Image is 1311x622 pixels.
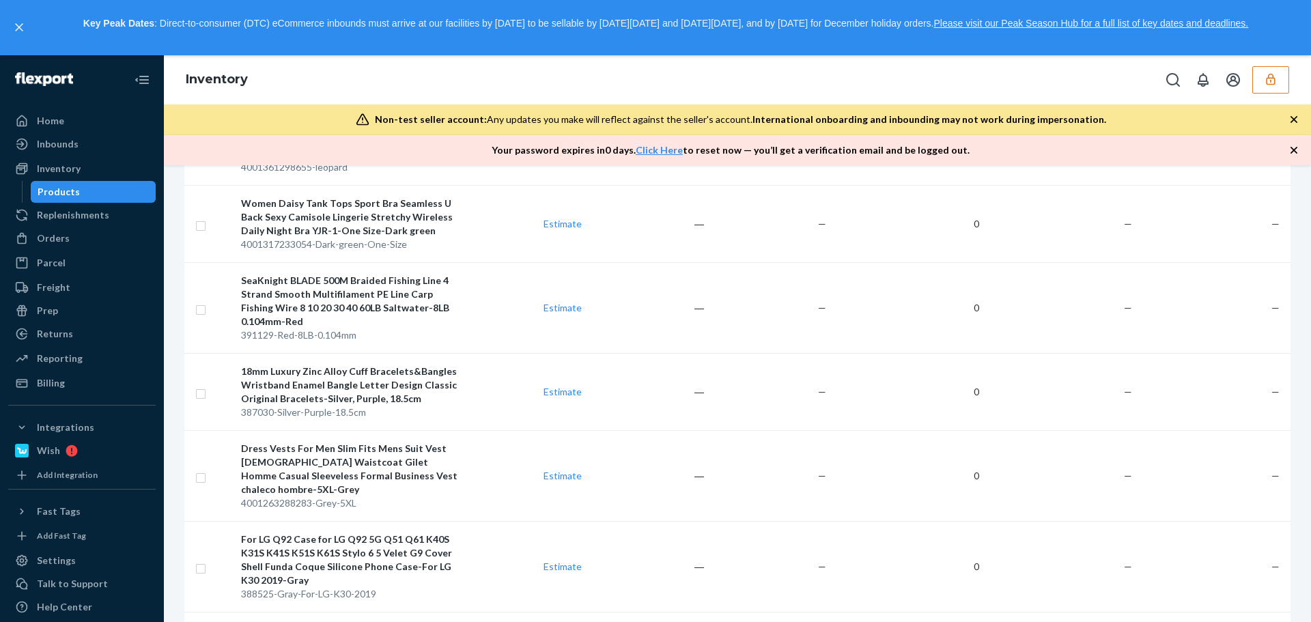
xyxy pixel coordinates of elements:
[1271,302,1280,313] span: —
[8,227,156,249] a: Orders
[492,143,970,157] p: Your password expires in 0 days . to reset now — you’ll get a verification email and be logged out.
[241,533,460,587] div: For LG Q92 Case for LG Q92 5G Q51 Q61 K40S K31S K41S K51S K61S Stylo 6 5 Velet G9 Cover Shell Fun...
[128,66,156,94] button: Close Navigation
[38,185,80,199] div: Products
[37,530,86,541] div: Add Fast Tag
[1124,470,1132,481] span: —
[1124,218,1132,229] span: —
[1271,386,1280,397] span: —
[8,277,156,298] a: Freight
[1159,66,1187,94] button: Open Search Box
[587,522,709,612] td: ―
[375,113,1106,126] div: Any updates you make will reflect against the seller's account.
[186,72,248,87] a: Inventory
[1220,66,1247,94] button: Open account menu
[37,162,81,175] div: Inventory
[818,302,826,313] span: —
[12,20,26,34] button: close,
[8,528,156,544] a: Add Fast Tag
[8,416,156,438] button: Integrations
[544,302,582,313] a: Estimate
[241,587,460,601] div: 388525-Gray-For-LG-K30-2019
[1271,561,1280,572] span: —
[241,406,460,419] div: 387030-Silver-Purple-18.5cm
[818,561,826,572] span: —
[37,577,108,591] div: Talk to Support
[752,113,1106,125] span: International onboarding and inbounding may not work during impersonation.
[241,274,460,328] div: SeaKnight BLADE 500M Braided Fishing Line 4 Strand Smooth Multifilament PE Line Carp Fishing Wire...
[1124,302,1132,313] span: —
[241,160,460,174] div: 4001361298655-leopard
[1189,66,1217,94] button: Open notifications
[37,327,73,341] div: Returns
[1271,470,1280,481] span: —
[544,386,582,397] a: Estimate
[37,421,94,434] div: Integrations
[1124,386,1132,397] span: —
[37,444,60,457] div: Wish
[818,470,826,481] span: —
[636,144,683,156] a: Click Here
[37,554,76,567] div: Settings
[832,263,985,354] td: 0
[8,158,156,180] a: Inventory
[587,431,709,522] td: ―
[37,469,98,481] div: Add Integration
[33,12,1299,36] p: : Direct-to-consumer (DTC) eCommerce inbounds must arrive at our facilities by [DATE] to be sella...
[37,231,70,245] div: Orders
[241,365,460,406] div: 18mm Luxury Zinc Alloy Cuff Bracelets&Bangles Wristband Enamel Bangle Letter Design Classic Origi...
[8,550,156,571] a: Settings
[37,352,83,365] div: Reporting
[37,376,65,390] div: Billing
[832,431,985,522] td: 0
[1124,561,1132,572] span: —
[241,328,460,342] div: 391129-Red-8LB-0.104mm
[8,323,156,345] a: Returns
[8,500,156,522] button: Fast Tags
[587,263,709,354] td: ―
[8,440,156,462] a: Wish
[818,218,826,229] span: —
[37,281,70,294] div: Freight
[37,114,64,128] div: Home
[241,197,460,238] div: Women Daisy Tank Tops Sport Bra Seamless U Back Sexy Camisole Lingerie Stretchy Wireless Daily Ni...
[544,218,582,229] a: Estimate
[83,18,154,29] strong: Key Peak Dates
[241,496,460,510] div: 4001263288283-Grey-5XL
[8,596,156,618] a: Help Center
[832,354,985,431] td: 0
[544,470,582,481] a: Estimate
[8,110,156,132] a: Home
[37,256,66,270] div: Parcel
[933,18,1248,29] a: Please visit our Peak Season Hub for a full list of key dates and deadlines.
[832,186,985,263] td: 0
[241,238,460,251] div: 4001317233054-Dark-green-One-Size
[31,181,156,203] a: Products
[37,304,58,317] div: Prep
[241,442,460,496] div: Dress Vests For Men Slim Fits Mens Suit Vest [DEMOGRAPHIC_DATA] Waistcoat Gilet Homme Casual Slee...
[818,386,826,397] span: —
[8,348,156,369] a: Reporting
[175,60,259,100] ol: breadcrumbs
[587,354,709,431] td: ―
[37,505,81,518] div: Fast Tags
[544,561,582,572] a: Estimate
[37,137,79,151] div: Inbounds
[8,204,156,226] a: Replenishments
[8,252,156,274] a: Parcel
[37,208,109,222] div: Replenishments
[37,600,92,614] div: Help Center
[8,467,156,483] a: Add Integration
[8,133,156,155] a: Inbounds
[587,186,709,263] td: ―
[375,113,487,125] span: Non-test seller account:
[832,522,985,612] td: 0
[15,72,73,86] img: Flexport logo
[8,372,156,394] a: Billing
[8,300,156,322] a: Prep
[1271,218,1280,229] span: —
[8,573,156,595] a: Talk to Support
